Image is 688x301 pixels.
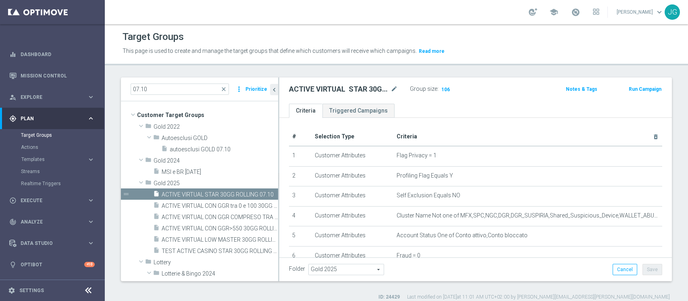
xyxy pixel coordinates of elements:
[153,168,160,177] i: insert_drive_file
[397,172,453,179] span: Profiling Flag Equals Y
[270,86,278,94] i: chevron_left
[549,8,558,17] span: school
[153,134,160,143] i: folder
[9,51,95,58] button: equalizer Dashboard
[613,264,637,275] button: Cancel
[289,128,312,146] th: #
[418,47,445,56] button: Read more
[153,202,160,211] i: insert_drive_file
[9,73,95,79] button: Mission Control
[9,219,95,225] button: track_changes Analyze keyboard_arrow_right
[9,51,17,58] i: equalizer
[21,95,87,100] span: Explore
[162,225,278,232] span: ACTIVE VIRTUAL CON GGR&gt;550 30GG ROLLING 07.10
[9,115,87,122] div: Plan
[312,246,394,266] td: Customer Attributes
[397,232,528,239] span: Account Status One of Conto attivo,Conto bloccato
[21,157,87,162] div: Templates
[21,254,84,275] a: Optibot
[21,44,95,65] a: Dashboard
[9,261,95,268] button: lightbulb Optibot +10
[9,94,17,101] i: person_search
[162,236,278,243] span: ACTIVE VIRTUAL LOW MASTER 30GG ROLLING 07.10
[21,116,87,121] span: Plan
[87,239,95,247] i: keyboard_arrow_right
[162,191,278,198] span: ACTIVE VIRTUAL STAR 30GG ROLLING 07.10
[9,218,17,226] i: track_changes
[8,287,15,294] i: settings
[9,197,87,204] div: Execute
[391,84,398,94] i: mode_edit
[21,156,95,163] button: Templates keyboard_arrow_right
[21,129,104,141] div: Target Groups
[397,133,417,140] span: Criteria
[397,152,436,159] span: Flag Privacy = 1
[655,8,664,17] span: keyboard_arrow_down
[289,206,312,226] td: 4
[9,218,87,226] div: Analyze
[9,44,95,65] div: Dashboard
[21,178,104,190] div: Realtime Triggers
[565,85,598,94] button: Notes & Tags
[162,135,278,142] span: Autoesclusi GOLD
[642,264,662,275] button: Save
[87,93,95,101] i: keyboard_arrow_right
[9,94,95,100] button: person_search Explore keyboard_arrow_right
[21,153,104,165] div: Templates
[87,156,95,163] i: keyboard_arrow_right
[289,265,305,272] label: Folder
[9,115,17,122] i: gps_fixed
[397,212,659,219] span: Cluster Name Not one of MFX,SPC,NGC,DGR,DGR_SUSPIRIA,Shared_Suspicious_Device,WALLET_ABUSER,LBA,B...
[123,31,184,43] h1: Target Groups
[87,196,95,204] i: keyboard_arrow_right
[407,294,670,301] label: Last modified on [DATE] at 11:01 AM UTC+02:00 by [PERSON_NAME][EMAIL_ADDRESS][PERSON_NAME][DOMAIN...
[397,192,460,199] span: Self Exclusion Equals NO
[616,6,665,18] a: [PERSON_NAME]keyboard_arrow_down
[154,123,278,130] span: Gold 2022
[665,4,680,20] div: JG
[289,246,312,266] td: 6
[21,65,95,86] a: Mission Control
[628,85,662,94] button: Run Campaign
[154,259,278,266] span: Lottery
[21,144,84,150] a: Actions
[161,145,168,155] i: insert_drive_file
[312,226,394,247] td: Customer Attributes
[289,104,322,118] a: Criteria
[244,84,268,95] button: Prioritize
[21,180,84,187] a: Realtime Triggers
[9,197,17,204] i: play_circle_outline
[21,241,87,246] span: Data Studio
[653,134,659,140] i: delete_forever
[9,254,95,275] div: Optibot
[153,247,160,256] i: insert_drive_file
[162,214,278,221] span: ACTIVE VIRTUAL CON GGR COMPRESO TRA 100 e 550 30GG ROLLING 07.10
[9,65,95,86] div: Mission Control
[87,218,95,226] i: keyboard_arrow_right
[312,128,394,146] th: Selection Type
[162,270,278,277] span: Lotterie &amp; Bingo 2024
[21,168,84,175] a: Streams
[19,288,44,293] a: Settings
[312,146,394,166] td: Customer Attributes
[289,146,312,166] td: 1
[289,84,389,94] h2: ACTIVE VIRTUAL STAR 30GG ROLLING 07.10
[9,197,95,204] button: play_circle_outline Execute keyboard_arrow_right
[312,166,394,186] td: Customer Attributes
[154,180,278,187] span: Gold 2025
[441,86,451,94] span: 106
[131,84,229,95] input: Quick find group or folder
[378,294,400,301] label: ID: 24429
[410,86,437,92] label: Group size
[21,157,79,162] span: Templates
[145,258,152,268] i: folder
[9,94,87,101] div: Explore
[437,86,439,92] label: :
[9,261,17,268] i: lightbulb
